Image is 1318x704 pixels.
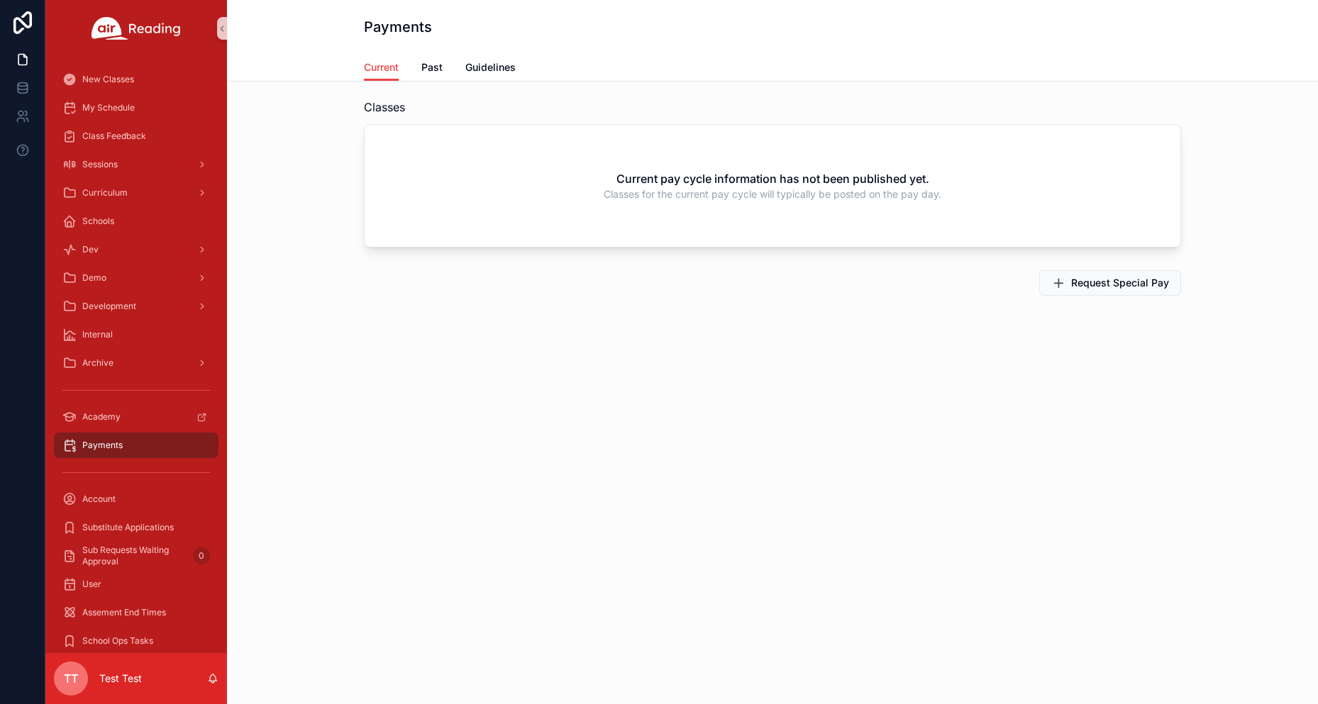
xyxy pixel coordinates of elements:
span: New Classes [82,74,134,85]
a: Curriculum [54,180,218,206]
span: Classes for the current pay cycle will typically be posted on the pay day. [604,187,941,201]
a: Payments [54,432,218,458]
h1: Payments [364,17,432,37]
a: Development [54,294,218,319]
div: 0 [193,547,210,564]
span: Curriculum [82,187,128,199]
a: Substitute Applications [54,515,218,540]
button: Request Special Pay [1039,270,1181,296]
span: Development [82,301,136,312]
span: Guidelines [465,60,516,74]
p: Test Test [99,671,142,686]
span: Current [364,60,399,74]
span: Account [82,493,116,505]
img: App logo [92,17,181,40]
span: Dev [82,244,99,255]
span: TT [64,670,78,687]
a: Internal [54,322,218,347]
span: Past [421,60,443,74]
div: scrollable content [45,57,227,653]
a: Account [54,486,218,512]
a: Dev [54,237,218,262]
a: School Ops Tasks [54,628,218,654]
a: Guidelines [465,55,516,83]
h2: Current pay cycle information has not been published yet. [616,170,929,187]
span: Academy [82,411,121,423]
span: Substitute Applications [82,522,174,533]
span: Sessions [82,159,118,170]
a: Sub Requests Waiting Approval0 [54,543,218,569]
span: Class Feedback [82,130,146,142]
span: Sub Requests Waiting Approval [82,544,187,567]
span: Request Special Pay [1071,276,1169,290]
a: Current [364,55,399,82]
span: User [82,579,101,590]
span: Classes [364,99,405,116]
a: User [54,571,218,597]
a: Academy [54,404,218,430]
span: Payments [82,440,123,451]
a: Schools [54,208,218,234]
span: Demo [82,272,106,284]
a: New Classes [54,67,218,92]
span: Archive [82,357,113,369]
a: Past [421,55,443,83]
span: My Schedule [82,102,135,113]
span: School Ops Tasks [82,635,153,647]
span: Schools [82,216,114,227]
span: Internal [82,329,113,340]
span: Assement End Times [82,607,166,618]
a: Demo [54,265,218,291]
a: Assement End Times [54,600,218,625]
a: Sessions [54,152,218,177]
a: Archive [54,350,218,376]
a: Class Feedback [54,123,218,149]
a: My Schedule [54,95,218,121]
